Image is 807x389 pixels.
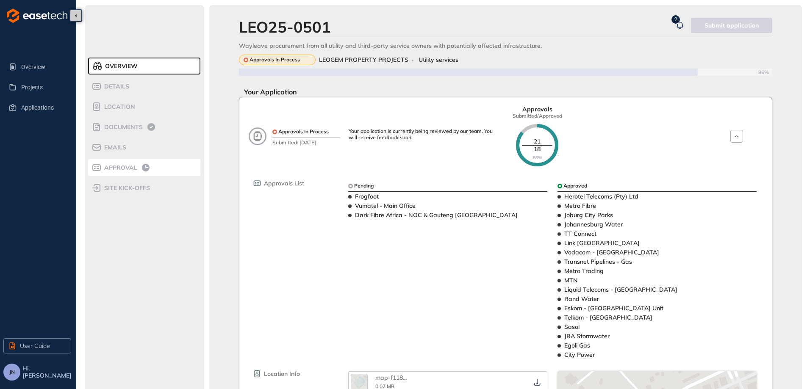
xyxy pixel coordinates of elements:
span: Emails [102,144,126,151]
span: Vumatel - Main Office [355,202,416,210]
span: Submitted: [DATE] [272,137,340,146]
button: JN [3,364,20,381]
span: Frogfoot [355,193,379,200]
span: Overview [21,58,64,75]
span: Pending [354,183,374,189]
span: Approval [102,164,137,171]
span: User Guide [20,341,50,350]
span: Approvals List [264,180,304,187]
span: LEOGEM PROPERTY PROJECTS [319,56,408,63]
span: Hi, [PERSON_NAME] [22,365,73,379]
span: Metro Trading [564,267,604,275]
span: Overview [103,63,138,70]
span: Egoli Gas [564,342,590,349]
span: Utility services [419,56,458,63]
span: Herotel Telecoms (Pty) Ltd [564,193,638,200]
div: LEO25-0501 [239,18,331,36]
span: Approved [563,183,587,189]
div: Your application is currently being reviewed by our team. You will receive feedback soon [349,128,501,141]
span: Approvals In Process [278,129,329,135]
span: Vodacom - [GEOGRAPHIC_DATA] [564,248,659,256]
div: map-f1181cc5.png [375,374,409,381]
span: 2 [674,17,677,22]
span: Projects [21,79,64,96]
span: Sasol [564,323,580,331]
span: Approvals In Process [250,57,300,63]
span: TT Connect [564,230,596,237]
span: City Power [564,351,595,359]
span: Your Application [239,88,297,96]
span: ... [403,374,407,381]
span: Approvals [522,106,552,113]
span: Details [102,83,129,90]
sup: 2 [671,15,680,24]
span: site kick-offs [102,185,150,192]
span: Transnet Pipelines - Gas [564,258,632,265]
span: Rand Water [564,295,599,303]
span: 86% [533,155,542,160]
img: logo [7,8,67,23]
span: Liquid Telecoms - [GEOGRAPHIC_DATA] [564,286,677,293]
span: Applications [21,99,64,116]
button: User Guide [3,338,71,353]
span: Metro Fibre [564,202,596,210]
span: Eskom - [GEOGRAPHIC_DATA] Unit [564,304,663,312]
span: map-f118 [375,374,403,381]
span: Johannesburg Water [564,221,623,228]
span: MTN [564,276,578,284]
span: Documents [102,124,143,131]
span: Telkom - [GEOGRAPHIC_DATA] [564,314,652,321]
span: Location [102,103,135,110]
span: Location Info [264,370,300,378]
span: 86% [758,69,772,75]
span: Dark Fibre Africa - NOC & Gauteng [GEOGRAPHIC_DATA] [355,211,518,219]
span: JRA Stormwater [564,332,610,340]
span: Joburg City Parks [564,211,613,219]
span: Submitted/Approved [513,113,562,119]
div: Wayleave procurement from all utility and third-party service owners with potentially affected in... [239,42,772,50]
span: Link [GEOGRAPHIC_DATA] [564,239,640,247]
span: JN [9,369,15,375]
